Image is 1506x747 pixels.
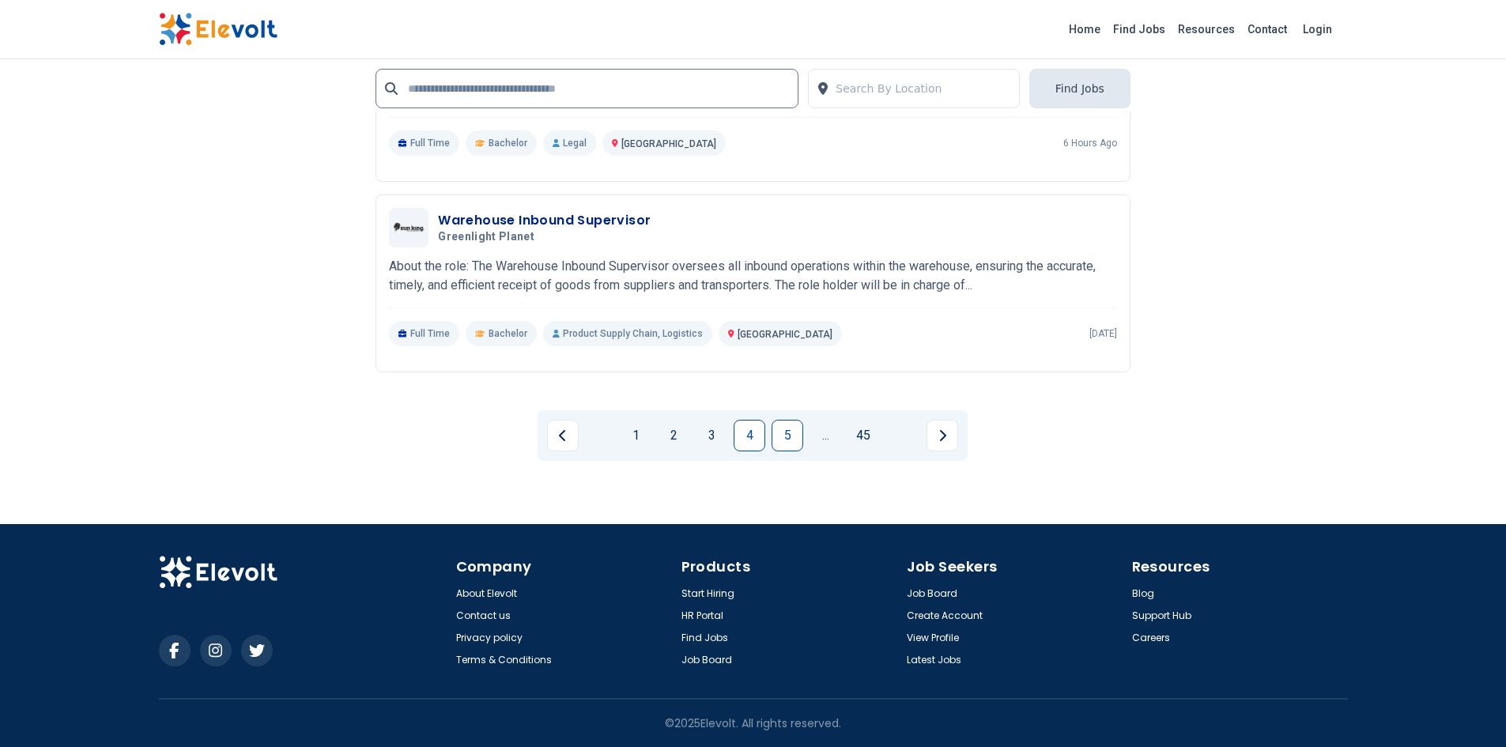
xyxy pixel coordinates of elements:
a: Resources [1172,17,1241,42]
a: Page 2 [658,420,689,451]
a: Jump forward [810,420,841,451]
a: Home [1063,17,1107,42]
a: Find Jobs [1107,17,1172,42]
p: Full Time [389,130,459,156]
a: Page 45 [847,420,879,451]
p: Full Time [389,321,459,346]
a: Terms & Conditions [456,654,552,666]
a: About Elevolt [456,587,517,600]
a: Page 3 [696,420,727,451]
p: 6 hours ago [1063,137,1117,149]
button: Find Jobs [1029,69,1130,108]
a: View Profile [907,632,959,644]
span: [GEOGRAPHIC_DATA] [621,138,716,149]
p: Product Supply Chain, Logistics [543,321,712,346]
h4: Job Seekers [907,556,1123,578]
a: Start Hiring [681,587,734,600]
img: Greenlight Planet [393,222,425,232]
span: Bachelor [489,327,527,340]
a: Careers [1132,632,1170,644]
a: Privacy policy [456,632,523,644]
a: Find Jobs [681,632,728,644]
a: Latest Jobs [907,654,961,666]
a: Job Board [907,587,957,600]
p: Legal [543,130,596,156]
a: Contact us [456,609,511,622]
a: Create Account [907,609,983,622]
a: Job Board [681,654,732,666]
h4: Company [456,556,672,578]
a: Support Hub [1132,609,1191,622]
a: HR Portal [681,609,723,622]
a: Contact [1241,17,1293,42]
p: © 2025 Elevolt. All rights reserved. [665,715,841,731]
h4: Products [681,556,897,578]
ul: Pagination [547,420,958,451]
a: Greenlight PlanetWarehouse Inbound SupervisorGreenlight PlanetAbout the role: The Warehouse Inbou... [389,208,1117,346]
a: Page 5 [772,420,803,451]
img: Elevolt [159,13,277,46]
span: [GEOGRAPHIC_DATA] [738,329,832,340]
a: Blog [1132,587,1154,600]
h3: Warehouse Inbound Supervisor [438,211,651,230]
a: Next page [927,420,958,451]
img: Elevolt [159,556,277,589]
a: Previous page [547,420,579,451]
a: Login [1293,13,1342,45]
p: About the role: The Warehouse Inbound Supervisor oversees all inbound operations within the wareh... [389,257,1117,295]
a: Page 4 is your current page [734,420,765,451]
p: [DATE] [1089,327,1117,340]
span: Bachelor [489,137,527,149]
iframe: Chat Widget [1427,671,1506,747]
span: Greenlight Planet [438,230,534,244]
h4: Resources [1132,556,1348,578]
a: Page 1 [620,420,651,451]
